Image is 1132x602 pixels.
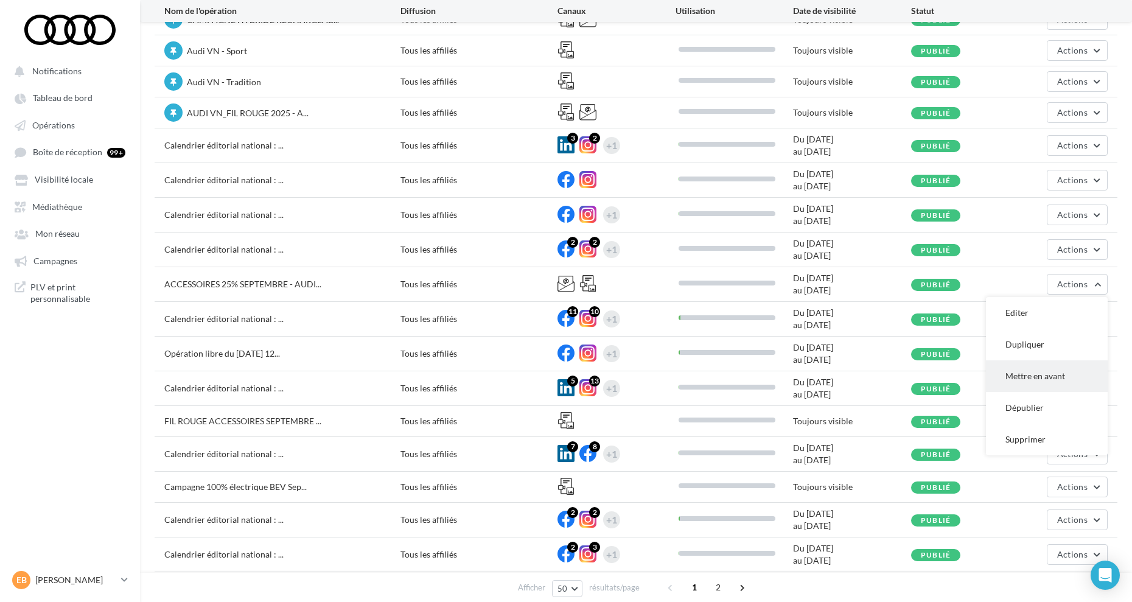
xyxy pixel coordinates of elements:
[33,93,93,103] span: Tableau de bord
[793,237,911,262] div: Du [DATE] au [DATE]
[921,108,951,117] span: Publié
[7,222,133,244] a: Mon réseau
[921,46,951,55] span: Publié
[1057,175,1088,185] span: Actions
[1057,107,1088,117] span: Actions
[567,507,578,518] div: 2
[1057,514,1088,525] span: Actions
[567,133,578,144] div: 3
[1047,71,1108,92] button: Actions
[400,174,557,186] div: Tous les affiliés
[7,168,133,190] a: Visibilité locale
[567,441,578,452] div: 7
[35,175,93,185] span: Visibilité locale
[921,141,951,150] span: Publié
[606,310,617,327] div: +1
[164,313,284,324] span: Calendrier éditorial national : ...
[7,276,133,310] a: PLV et print personnalisable
[793,168,911,192] div: Du [DATE] au [DATE]
[400,243,557,256] div: Tous les affiliés
[921,384,951,393] span: Publié
[921,211,951,220] span: Publié
[921,450,951,459] span: Publié
[1047,205,1108,225] button: Actions
[567,306,578,317] div: 11
[676,5,794,17] div: Utilisation
[1057,244,1088,254] span: Actions
[1047,274,1108,295] button: Actions
[589,376,600,387] div: 13
[589,507,600,518] div: 2
[400,514,557,526] div: Tous les affiliés
[1047,102,1108,123] button: Actions
[567,542,578,553] div: 2
[793,481,911,493] div: Toujours visible
[921,349,951,359] span: Publié
[567,376,578,387] div: 5
[187,46,247,56] span: Audi VN - Sport
[164,481,307,492] span: Campagne 100% électrique BEV Sep...
[606,546,617,563] div: +1
[589,582,640,593] span: résultats/page
[921,77,951,86] span: Publié
[164,5,400,17] div: Nom de l'opération
[400,348,557,360] div: Tous les affiliés
[921,483,951,492] span: Publié
[107,148,125,158] div: 99+
[400,548,557,561] div: Tous les affiliés
[1047,170,1108,191] button: Actions
[606,446,617,463] div: +1
[1047,135,1108,156] button: Actions
[32,201,82,212] span: Médiathèque
[400,313,557,325] div: Tous les affiliés
[32,120,75,130] span: Opérations
[33,256,77,266] span: Campagnes
[1047,477,1108,497] button: Actions
[7,195,133,217] a: Médiathèque
[793,508,911,532] div: Du [DATE] au [DATE]
[793,307,911,331] div: Du [DATE] au [DATE]
[986,360,1108,392] button: Mettre en avant
[35,574,116,586] p: [PERSON_NAME]
[164,244,284,254] span: Calendrier éditorial national : ...
[793,107,911,119] div: Toujours visible
[552,580,583,597] button: 50
[7,114,133,136] a: Opérations
[793,442,911,466] div: Du [DATE] au [DATE]
[606,206,617,223] div: +1
[708,578,728,597] span: 2
[1047,544,1108,565] button: Actions
[7,250,133,271] a: Campagnes
[1057,549,1088,559] span: Actions
[685,578,704,597] span: 1
[589,441,600,452] div: 8
[793,5,911,17] div: Date de visibilité
[400,278,557,290] div: Tous les affiliés
[164,140,284,150] span: Calendrier éditorial national : ...
[35,229,80,239] span: Mon réseau
[518,582,545,593] span: Afficher
[793,75,911,88] div: Toujours visible
[1057,76,1088,86] span: Actions
[986,392,1108,424] button: Dépublier
[32,66,82,76] span: Notifications
[400,107,557,119] div: Tous les affiliés
[911,5,1029,17] div: Statut
[793,376,911,401] div: Du [DATE] au [DATE]
[164,279,321,289] span: ACCESSOIRES 25% SEPTEMBRE - AUDI...
[7,86,133,108] a: Tableau de bord
[921,280,951,289] span: Publié
[921,516,951,525] span: Publié
[921,550,951,559] span: Publié
[16,574,27,586] span: EB
[10,569,130,592] a: EB [PERSON_NAME]
[164,175,284,185] span: Calendrier éditorial national : ...
[793,415,911,427] div: Toujours visible
[164,549,284,559] span: Calendrier éditorial national : ...
[921,315,951,324] span: Publié
[606,511,617,528] div: +1
[567,237,578,248] div: 2
[606,137,617,154] div: +1
[164,383,284,393] span: Calendrier éditorial national : ...
[921,417,951,426] span: Publié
